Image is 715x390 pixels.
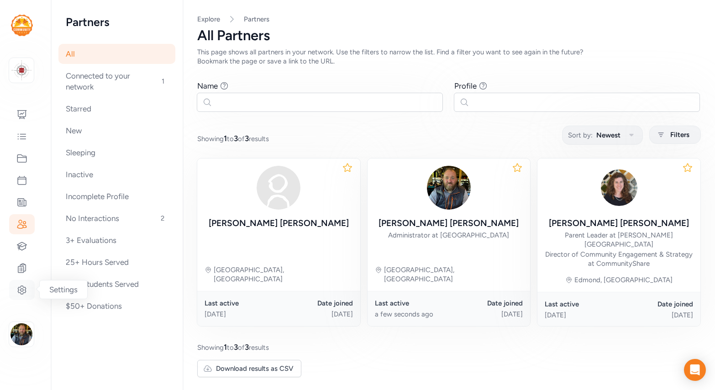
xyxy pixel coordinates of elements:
[568,130,593,141] span: Sort by:
[197,15,220,23] a: Explore
[66,15,168,29] h2: Partners
[205,310,279,319] div: [DATE]
[197,133,269,144] span: Showing to of results
[375,299,449,308] div: Last active
[205,299,279,308] div: Last active
[11,15,33,36] img: logo
[58,121,175,141] div: New
[562,126,643,145] button: Sort by:Newest
[384,265,523,284] div: [GEOGRAPHIC_DATA], [GEOGRAPHIC_DATA]
[245,343,249,352] span: 3
[157,213,168,224] span: 2
[58,252,175,272] div: 25+ Hours Served
[545,311,619,320] div: [DATE]
[279,310,352,319] div: [DATE]
[197,15,700,24] nav: Breadcrumb
[58,274,175,294] div: 50+ Students Served
[279,299,352,308] div: Date joined
[58,66,175,97] div: Connected to your network
[58,230,175,250] div: 3+ Evaluations
[209,217,349,230] div: [PERSON_NAME] [PERSON_NAME]
[375,310,449,319] div: a few seconds ago
[619,300,693,309] div: Date joined
[158,76,168,87] span: 1
[545,231,693,249] div: Parent Leader at [PERSON_NAME][GEOGRAPHIC_DATA]
[234,343,238,352] span: 3
[58,296,175,316] div: $50+ Donations
[449,299,523,308] div: Date joined
[58,164,175,184] div: Inactive
[214,265,353,284] div: [GEOGRAPHIC_DATA], [GEOGRAPHIC_DATA]
[549,217,689,230] div: [PERSON_NAME] [PERSON_NAME]
[379,217,519,230] div: [PERSON_NAME] [PERSON_NAME]
[11,60,32,80] img: logo
[216,364,294,373] span: Download results as CSV
[257,166,300,210] img: avatar38fbb18c.svg
[596,130,620,141] span: Newest
[619,311,693,320] div: [DATE]
[234,134,238,143] span: 3
[427,166,471,210] img: 6zk4izn8ROGC0BpKjWRl
[454,80,477,91] div: Profile
[449,310,523,319] div: [DATE]
[58,99,175,119] div: Starred
[197,360,301,377] button: Download results as CSV
[545,300,619,309] div: Last active
[197,47,606,66] div: This page shows all partners in your network. Use the filters to narrow the list. Find a filter y...
[244,15,269,24] a: Partners
[224,134,227,143] span: 1
[597,166,641,210] img: xHGhUblRSFqCpjepzwsd
[197,27,700,44] div: All Partners
[58,44,175,64] div: All
[545,250,693,268] div: Director of Community Engagement & Strategy at CommunityShare
[58,186,175,206] div: Incomplete Profile
[574,275,673,285] div: Edmond, [GEOGRAPHIC_DATA]
[388,231,509,240] div: Administrator at [GEOGRAPHIC_DATA]
[684,359,706,381] div: Open Intercom Messenger
[197,80,218,91] div: Name
[58,142,175,163] div: Sleeping
[670,129,689,140] span: Filters
[245,134,249,143] span: 3
[224,343,227,352] span: 1
[58,208,175,228] div: No Interactions
[197,342,269,353] span: Showing to of results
